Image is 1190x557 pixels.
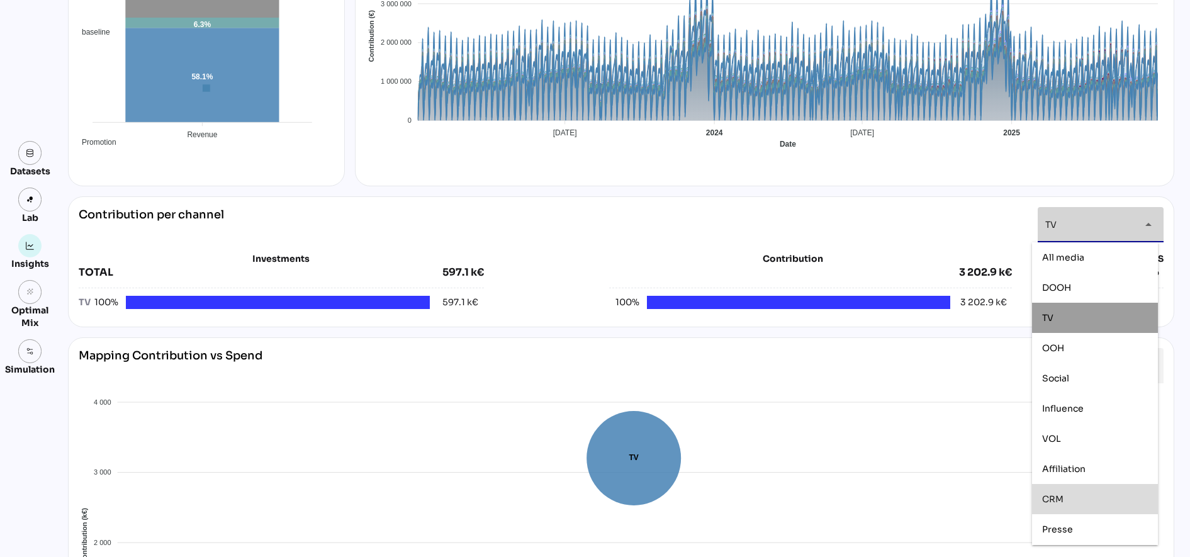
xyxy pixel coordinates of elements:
span: TV [1045,219,1057,230]
span: 100% [88,296,118,309]
text: Date [779,140,795,149]
img: graph.svg [26,242,35,250]
div: TV [79,296,88,309]
img: settings.svg [26,347,35,356]
div: 3 202.9 k€ [960,296,1007,309]
div: 597.1 k€ [442,296,478,309]
tspan: 2 000 [94,539,111,546]
tspan: 3 000 [94,468,111,476]
span: Affiliation [1042,463,1086,475]
span: VOL [1042,433,1061,444]
tspan: [DATE] [850,128,874,137]
span: 100% [609,296,639,309]
i: arrow_drop_down [1141,217,1156,232]
tspan: 2 000 000 [381,38,412,46]
img: lab.svg [26,195,35,204]
div: Investments [79,252,484,265]
div: Mapping Contribution vs Spend [79,348,262,383]
span: TV [1042,312,1053,324]
tspan: 0 [407,116,411,124]
tspan: 2024 [705,128,722,137]
tspan: 2025 [1003,128,1020,137]
span: All media [1042,252,1084,263]
div: 3 202.9 k€ [959,265,1012,280]
tspan: 4 000 [94,398,111,406]
img: data.svg [26,149,35,157]
div: Datasets [10,165,50,177]
span: Social [1042,373,1069,384]
span: Influence [1042,403,1084,414]
div: Contribution per channel [79,207,224,242]
span: DOOH [1042,282,1071,293]
span: CRM [1042,493,1064,505]
div: Contribution [631,252,955,265]
div: Insights [11,257,49,270]
tspan: 1 000 000 [381,77,412,85]
div: Simulation [5,363,55,376]
text: Contribution (€) [368,10,375,62]
div: Lab [16,211,44,224]
span: OOH [1042,342,1064,354]
div: Optimal Mix [5,304,55,329]
div: 597.1 k€ [442,265,484,280]
span: Promotion [72,138,116,147]
div: TOTAL [79,265,442,280]
i: grain [26,288,35,296]
tspan: [DATE] [553,128,576,137]
tspan: Revenue [187,130,217,139]
span: Presse [1042,524,1073,535]
span: baseline [72,28,110,37]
